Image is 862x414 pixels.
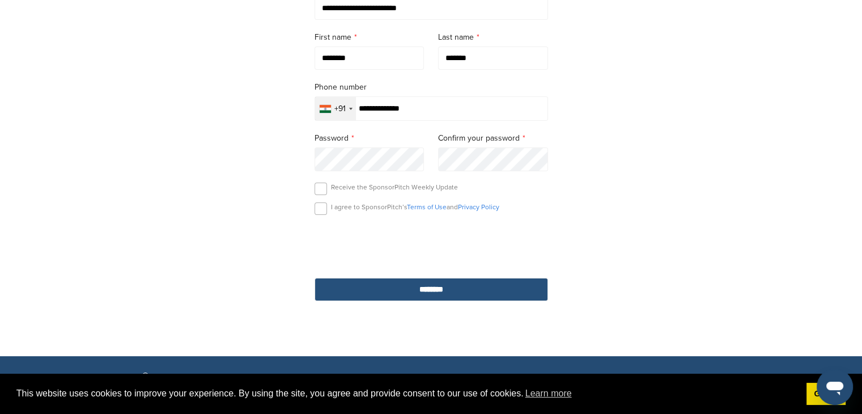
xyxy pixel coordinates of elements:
[431,372,473,385] span: About Us
[524,385,574,402] a: learn more about cookies
[315,81,548,94] label: Phone number
[315,31,424,44] label: First name
[16,385,797,402] span: This website uses cookies to improve your experience. By using the site, you agree and provide co...
[458,203,499,211] a: Privacy Policy
[817,369,853,405] iframe: Button to launch messaging window
[142,369,148,383] span: ®
[315,97,356,120] div: Selected country
[407,203,447,211] a: Terms of Use
[438,132,548,145] label: Confirm your password
[331,202,499,212] p: I agree to SponsorPitch’s and
[334,105,346,113] div: +91
[438,31,548,44] label: Last name
[331,183,458,192] p: Receive the SponsorPitch Weekly Update
[806,383,846,405] a: dismiss cookie message
[615,372,642,385] span: Terms
[367,228,496,261] iframe: reCAPTCHA
[247,372,299,385] span: Quick Links
[315,132,424,145] label: Password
